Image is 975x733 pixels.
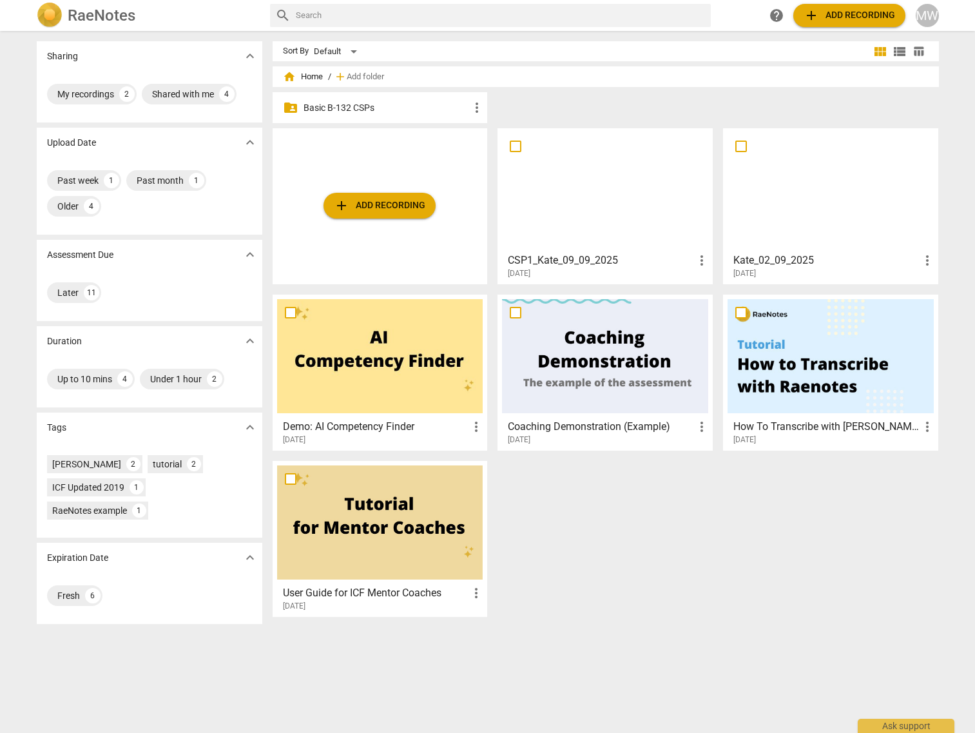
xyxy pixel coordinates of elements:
span: Home [283,70,323,83]
p: Basic B-132 CSPs [304,101,470,115]
h3: How To Transcribe with RaeNotes [733,419,920,435]
a: CSP1_Kate_09_09_2025[DATE] [502,133,708,279]
span: more_vert [920,253,935,268]
a: Coaching Demonstration (Example)[DATE] [502,299,708,445]
input: Search [296,5,706,26]
div: Ask support [858,719,954,733]
span: help [769,8,784,23]
span: view_list [892,44,907,59]
span: expand_more [242,550,258,565]
div: Later [57,286,79,299]
span: Add recording [804,8,895,23]
div: 1 [130,480,144,494]
button: MW [916,4,939,27]
p: Assessment Due [47,248,113,262]
div: [PERSON_NAME] [52,458,121,471]
div: ICF Updated 2019 [52,481,124,494]
a: Help [765,4,788,27]
div: 2 [207,371,222,387]
button: Show more [240,133,260,152]
button: Show more [240,331,260,351]
span: expand_more [242,135,258,150]
span: search [275,8,291,23]
a: Kate_02_09_2025[DATE] [728,133,934,279]
img: Logo [37,3,63,28]
div: 11 [84,285,99,300]
div: tutorial [153,458,182,471]
span: [DATE] [733,268,756,279]
h3: Kate_02_09_2025 [733,253,920,268]
button: Show more [240,418,260,437]
div: Shared with me [152,88,214,101]
span: [DATE] [283,601,305,612]
span: / [328,72,331,82]
div: 4 [117,371,133,387]
div: 2 [187,457,201,471]
div: 2 [126,457,140,471]
div: Past month [137,174,184,187]
span: home [283,70,296,83]
h3: Demo: AI Competency Finder [283,419,469,435]
a: Demo: AI Competency Finder[DATE] [277,299,483,445]
span: more_vert [694,419,710,435]
h3: User Guide for ICF Mentor Coaches [283,585,469,601]
span: add [334,198,349,213]
span: more_vert [920,419,935,435]
div: Up to 10 mins [57,373,112,386]
span: more_vert [469,100,485,115]
button: List view [890,42,909,61]
button: Tile view [871,42,890,61]
span: [DATE] [733,435,756,445]
p: Expiration Date [47,551,108,565]
span: add [334,70,347,83]
span: folder_shared [283,100,298,115]
span: more_vert [694,253,710,268]
div: 4 [84,199,99,214]
button: Show more [240,548,260,567]
div: RaeNotes example [52,504,127,517]
span: add [804,8,819,23]
a: LogoRaeNotes [37,3,260,28]
div: 6 [85,588,101,603]
div: Past week [57,174,99,187]
p: Sharing [47,50,78,63]
div: Sort By [283,46,309,56]
p: Upload Date [47,136,96,150]
span: expand_more [242,48,258,64]
span: more_vert [468,585,484,601]
div: Under 1 hour [150,373,202,386]
a: User Guide for ICF Mentor Coaches[DATE] [277,465,483,611]
span: [DATE] [508,435,530,445]
span: [DATE] [283,435,305,445]
span: Add recording [334,198,425,213]
span: expand_more [242,247,258,262]
button: Upload [323,193,436,219]
span: [DATE] [508,268,530,279]
p: Duration [47,335,82,348]
span: table_chart [912,45,925,57]
div: 1 [189,173,204,188]
div: 1 [132,503,146,518]
button: Show more [240,46,260,66]
button: Table view [909,42,929,61]
span: expand_more [242,420,258,435]
span: expand_more [242,333,258,349]
div: Fresh [57,589,80,602]
button: Upload [793,4,905,27]
span: Add folder [347,72,384,82]
h2: RaeNotes [68,6,135,24]
a: How To Transcribe with [PERSON_NAME][DATE] [728,299,934,445]
span: more_vert [468,419,484,435]
h3: CSP1_Kate_09_09_2025 [508,253,694,268]
button: Show more [240,245,260,264]
div: Default [314,41,362,62]
h3: Coaching Demonstration (Example) [508,419,694,435]
div: 4 [219,86,235,102]
div: Older [57,200,79,213]
div: 1 [104,173,119,188]
p: Tags [47,421,66,435]
span: view_module [873,44,888,59]
div: 2 [119,86,135,102]
div: My recordings [57,88,114,101]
